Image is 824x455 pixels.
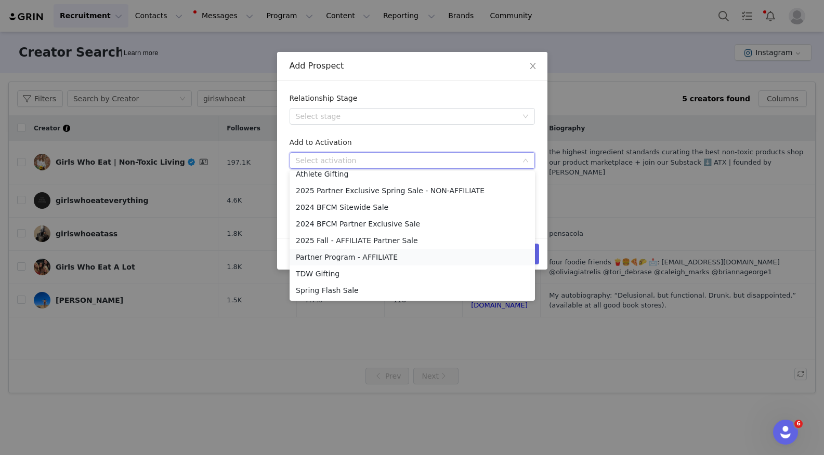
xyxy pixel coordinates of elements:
li: 2025 Fall - AFFILIATE Partner Sale [290,232,535,249]
li: Athlete Gifting [290,166,535,182]
li: Partner Program - AFFILIATE [290,249,535,265]
label: Relationship Stage [290,94,358,102]
div: Select stage [296,111,517,122]
button: Close [518,52,547,81]
li: 2024 BFCM Sitewide Sale [290,199,535,216]
iframe: Intercom live chat [773,420,798,445]
li: Spring Flash Sale [290,282,535,299]
i: icon: down [522,157,529,165]
i: icon: down [522,113,529,121]
label: Add to Activation [290,138,352,146]
i: icon: close [529,62,537,70]
li: 2025 Partner Exclusive Spring Sale - NON-AFFILIATE [290,182,535,199]
div: Add Prospect [290,60,535,72]
li: 2024 BFCM Partner Exclusive Sale [290,216,535,232]
span: 6 [794,420,803,428]
li: TDW Gifting [290,265,535,282]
